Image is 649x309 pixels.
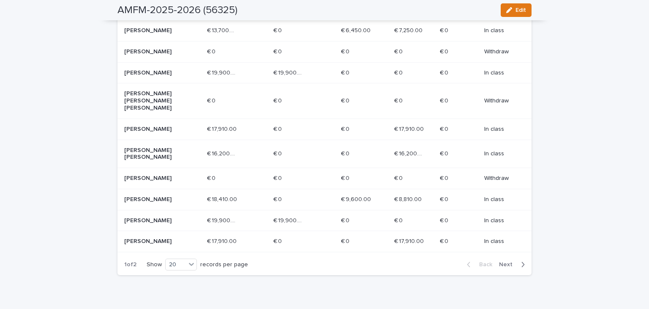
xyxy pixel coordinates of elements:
[394,194,423,203] p: € 8,810.00
[166,260,186,269] div: 20
[484,27,518,34] p: In class
[440,25,450,34] p: € 0
[484,217,518,224] p: In class
[440,173,450,182] p: € 0
[124,196,185,203] p: [PERSON_NAME]
[200,261,248,268] p: records per page
[341,25,372,34] p: € 6,450.00
[484,69,518,77] p: In class
[273,236,284,245] p: € 0
[124,126,185,133] p: [PERSON_NAME]
[117,189,532,210] tr: [PERSON_NAME]€ 18,410.00€ 18,410.00 € 0€ 0 € 9,600.00€ 9,600.00 € 8,810.00€ 8,810.00 € 0€ 0 In class
[117,41,532,62] tr: [PERSON_NAME]€ 0€ 0 € 0€ 0 € 0€ 0 € 0€ 0 € 0€ 0 Withdraw
[273,96,284,105] p: € 0
[117,119,532,140] tr: [PERSON_NAME]€ 17,910.00€ 17,910.00 € 0€ 0 € 0€ 0 € 17,910.00€ 17,910.00 € 0€ 0 In class
[394,236,425,245] p: € 17,910.00
[117,254,143,275] p: 1 of 2
[394,25,424,34] p: € 7,250.00
[484,48,518,55] p: Withdraw
[273,149,284,157] p: € 0
[440,47,450,55] p: € 0
[273,215,305,224] p: € 19,900.00
[440,124,450,133] p: € 0
[460,261,496,268] button: Back
[117,62,532,83] tr: [PERSON_NAME]€ 19,900.00€ 19,900.00 € 19,900.00€ 19,900.00 € 0€ 0 € 0€ 0 € 0€ 0 In class
[207,149,239,157] p: € 16,200.00
[117,168,532,189] tr: [PERSON_NAME]€ 0€ 0 € 0€ 0 € 0€ 0 € 0€ 0 € 0€ 0 Withdraw
[207,47,217,55] p: € 0
[484,150,518,157] p: In class
[117,83,532,119] tr: [PERSON_NAME] [PERSON_NAME] [PERSON_NAME]€ 0€ 0 € 0€ 0 € 0€ 0 € 0€ 0 € 0€ 0 Withdraw
[124,217,185,224] p: [PERSON_NAME]
[496,261,532,268] button: Next
[117,4,237,17] h2: AMFM-2025-2026 (56325)
[341,124,351,133] p: € 0
[440,68,450,77] p: € 0
[273,194,284,203] p: € 0
[440,96,450,105] p: € 0
[207,96,217,105] p: € 0
[124,175,185,182] p: [PERSON_NAME]
[484,97,518,105] p: Withdraw
[124,27,185,34] p: [PERSON_NAME]
[117,231,532,252] tr: [PERSON_NAME]€ 17,910.00€ 17,910.00 € 0€ 0 € 0€ 0 € 17,910.00€ 17,910.00 € 0€ 0 In class
[207,194,239,203] p: € 18,410.00
[484,175,518,182] p: Withdraw
[440,149,450,157] p: € 0
[207,236,238,245] p: € 17,910.00
[394,68,404,77] p: € 0
[440,215,450,224] p: € 0
[484,196,518,203] p: In class
[273,68,305,77] p: € 19,900.00
[341,47,351,55] p: € 0
[341,68,351,77] p: € 0
[273,173,284,182] p: € 0
[341,194,373,203] p: € 9,600.00
[207,215,239,224] p: € 19,900.00
[394,149,426,157] p: € 16,200.00
[147,261,162,268] p: Show
[207,124,238,133] p: € 17,910.00
[341,96,351,105] p: € 0
[515,7,526,13] span: Edit
[117,140,532,168] tr: [PERSON_NAME] [PERSON_NAME]€ 16,200.00€ 16,200.00 € 0€ 0 € 0€ 0 € 16,200.00€ 16,200.00 € 0€ 0 In ...
[394,96,404,105] p: € 0
[484,126,518,133] p: In class
[117,20,532,41] tr: [PERSON_NAME]€ 13,700.00€ 13,700.00 € 0€ 0 € 6,450.00€ 6,450.00 € 7,250.00€ 7,250.00 € 0€ 0 In class
[501,3,532,17] button: Edit
[440,194,450,203] p: € 0
[273,25,284,34] p: € 0
[341,173,351,182] p: € 0
[474,262,492,268] span: Back
[440,236,450,245] p: € 0
[124,147,185,161] p: [PERSON_NAME] [PERSON_NAME]
[124,238,185,245] p: [PERSON_NAME]
[207,25,239,34] p: € 13,700.00
[341,149,351,157] p: € 0
[273,124,284,133] p: € 0
[394,173,404,182] p: € 0
[499,262,518,268] span: Next
[117,210,532,231] tr: [PERSON_NAME]€ 19,900.00€ 19,900.00 € 19,900.00€ 19,900.00 € 0€ 0 € 0€ 0 € 0€ 0 In class
[207,68,239,77] p: € 19,900.00
[394,215,404,224] p: € 0
[341,236,351,245] p: € 0
[124,48,185,55] p: [PERSON_NAME]
[207,173,217,182] p: € 0
[394,124,425,133] p: € 17,910.00
[273,47,284,55] p: € 0
[124,69,185,77] p: [PERSON_NAME]
[394,47,404,55] p: € 0
[484,238,518,245] p: In class
[124,90,185,111] p: [PERSON_NAME] [PERSON_NAME] [PERSON_NAME]
[341,215,351,224] p: € 0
